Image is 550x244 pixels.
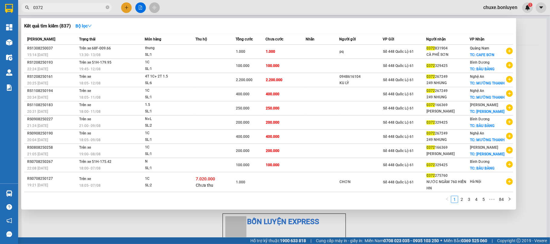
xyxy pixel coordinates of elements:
[470,95,505,100] span: TC: MƯỜNG THANH
[470,131,484,135] span: Nghệ An
[145,94,190,101] div: SL: 1
[266,120,279,125] span: 200.000
[383,37,394,41] span: VP Gửi
[79,53,101,57] span: 13:30 - 13/08
[145,130,190,137] div: 1C
[236,163,249,167] span: 100.000
[145,122,190,129] div: SL: 2
[470,160,490,164] span: Bình Dương
[444,196,451,203] li: Previous Page
[339,74,382,80] div: 0948616104
[465,196,473,203] li: 3
[470,103,498,107] span: [PERSON_NAME]
[236,37,253,41] span: Tổng cước
[470,46,489,50] span: Quảng Nam
[6,204,12,210] span: question-circle
[27,67,48,71] span: 22:24 [DATE]
[470,124,494,128] span: TC: BÀU BÀNG
[506,196,513,203] li: Next Page
[145,108,190,115] div: SL: 1
[236,135,249,139] span: 400.000
[506,196,513,203] button: right
[426,151,469,157] div: [PERSON_NAME]
[79,177,91,181] span: Trên xe
[426,63,469,69] div: 329425
[145,66,190,72] div: SL: 1
[6,231,12,237] span: message
[27,138,48,142] span: 20:04 [DATE]
[79,67,101,71] span: 19:45 - 12/08
[426,131,435,135] span: 0372
[266,106,279,110] span: 250.000
[79,89,91,93] span: Trên xe
[145,59,190,66] div: 1C
[470,67,494,71] span: TC: BÀU BÀNG
[27,176,77,182] div: RS0708250127
[383,64,414,68] span: Số 448 Quốc Lộ 61
[506,119,513,125] span: plus-circle
[79,103,91,107] span: Trên xe
[236,92,249,96] span: 400.000
[383,49,414,54] span: Số 448 Quốc Lộ 61
[145,73,190,80] div: 4T 1C+ 2T 1.5
[79,46,111,50] span: Trên xe 68F-009.66
[506,133,513,139] span: plus-circle
[6,218,12,223] span: notification
[426,94,469,100] div: 249 NHUNG
[426,89,435,93] span: 0372
[383,163,414,167] span: Số 448 Quốc Lộ 61
[79,117,91,121] span: Trên xe
[470,166,494,170] span: TC: BÀU BÀNG
[266,163,279,167] span: 100.000
[426,46,435,50] span: 0372
[383,120,414,125] span: Số 448 Quốc Lộ 61
[27,166,48,170] span: 22:08 [DATE]
[470,152,504,156] span: TC: [PERSON_NAME]
[470,37,484,41] span: VP Nhận
[27,152,48,156] span: 21:05 [DATE]
[145,52,190,58] div: SL: 1
[236,180,245,184] span: 1.000
[3,33,42,46] li: VP Số 448 Quốc Lộ 61
[470,138,505,142] span: TC: MƯỜNG THANH
[266,49,275,54] span: 1.000
[79,131,91,135] span: Trên xe
[445,197,449,201] span: left
[145,165,190,172] div: SL: 1
[145,102,190,108] div: 1.5
[196,176,215,181] span: 7.020.000
[79,166,101,170] span: 18:00 - 07/08
[6,84,12,91] img: solution-icon
[470,53,494,57] span: TC: CAFE SƠN
[306,37,314,41] span: Nhãn
[6,54,12,61] img: warehouse-icon
[426,108,469,115] div: [PERSON_NAME]
[236,64,249,68] span: 100.000
[383,92,414,96] span: Số 448 Quốc Lộ 61
[145,137,190,143] div: SL: 1
[339,80,382,86] div: KU LỲ
[426,144,469,151] div: 166369
[27,124,48,128] span: 21:24 [DATE]
[25,5,29,10] span: search
[383,78,414,82] span: Số 448 Quốc Lộ 61
[27,183,48,187] span: 19:21 [DATE]
[106,5,109,9] span: close-circle
[383,106,414,110] span: Số 448 Quốc Lộ 61
[145,151,190,157] div: SL: 1
[79,109,101,114] span: 18:00 - 11/08
[506,161,513,168] span: plus-circle
[195,37,207,41] span: Thu hộ
[6,24,12,30] img: dashboard-icon
[27,45,77,52] div: RS1308250037
[470,117,490,121] span: Bình Dương
[236,106,249,110] span: 250.000
[426,52,469,58] div: CÀ PHÊ SƠN
[426,102,469,108] div: 166369
[508,197,511,201] span: right
[236,49,245,54] span: 1.000
[76,24,92,28] strong: Bộ lọc
[145,182,190,189] div: SL: 2
[444,196,451,203] button: left
[451,196,458,203] a: 1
